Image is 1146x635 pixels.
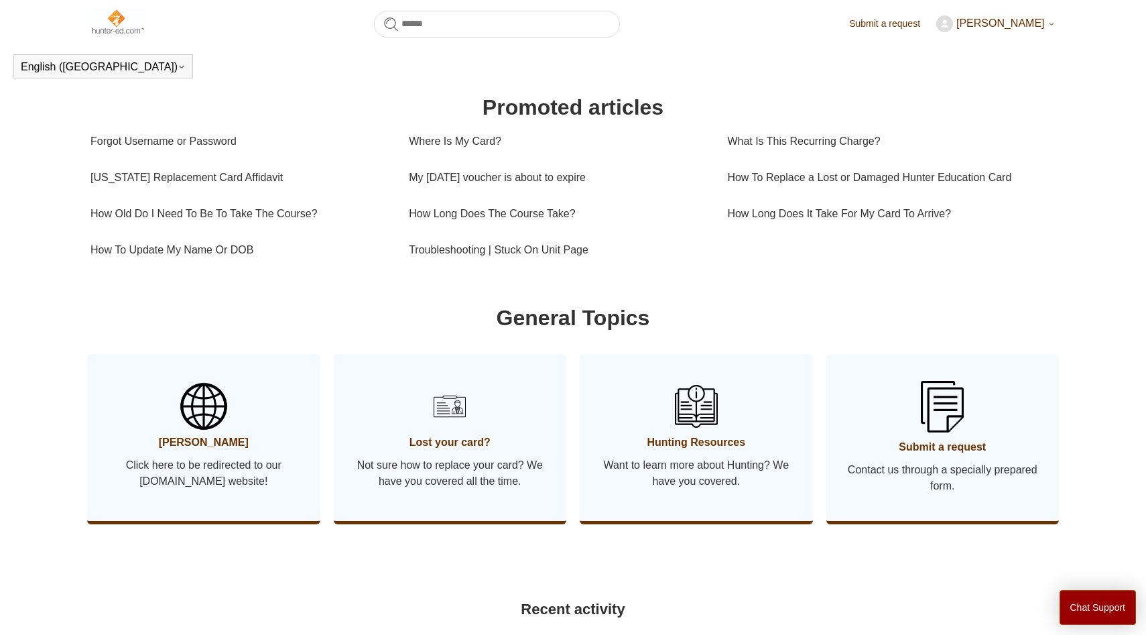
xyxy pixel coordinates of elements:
[846,439,1039,455] span: Submit a request
[409,123,707,160] a: Where Is My Card?
[90,123,389,160] a: Forgot Username or Password
[87,354,320,521] a: [PERSON_NAME] Click here to be redirected to our [DOMAIN_NAME] website!
[921,381,964,432] img: 01HZPCYSSKB2GCFG1V3YA1JVB9
[727,196,1045,232] a: How Long Does It Take For My Card To Arrive?
[334,354,567,521] a: Lost your card? Not sure how to replace your card? We have you covered all the time.
[580,354,813,521] a: Hunting Resources Want to learn more about Hunting? We have you covered.
[826,354,1060,521] a: Submit a request Contact us through a specially prepared form.
[107,435,300,451] span: [PERSON_NAME]
[675,385,718,428] img: 01HZPCYSN9AJKKHAEXNV8VQ106
[90,160,389,196] a: [US_STATE] Replacement Card Affidavit
[409,232,707,268] a: Troubleshooting | Stuck On Unit Page
[354,457,547,489] span: Not sure how to replace your card? We have you covered all the time.
[428,385,471,428] img: 01HZPCYSH6ZB6VTWVB6HCD0F6B
[600,457,793,489] span: Want to learn more about Hunting? We have you covered.
[727,160,1045,196] a: How To Replace a Lost or Damaged Hunter Education Card
[374,11,620,38] input: Search
[90,91,1056,123] h1: Promoted articles
[1060,590,1137,625] button: Chat Support
[107,457,300,489] span: Click here to be redirected to our [DOMAIN_NAME] website!
[409,160,707,196] a: My [DATE] voucher is about to expire
[90,598,1056,620] h2: Recent activity
[354,435,547,451] span: Lost your card?
[849,17,934,31] a: Submit a request
[180,383,227,430] img: 01HZPCYSBW5AHTQ31RY2D2VRJS
[21,61,186,73] button: English ([GEOGRAPHIC_DATA])
[956,17,1045,29] span: [PERSON_NAME]
[90,232,389,268] a: How To Update My Name Or DOB
[936,15,1056,32] button: [PERSON_NAME]
[409,196,707,232] a: How Long Does The Course Take?
[846,462,1039,494] span: Contact us through a specially prepared form.
[90,302,1056,334] h1: General Topics
[600,435,793,451] span: Hunting Resources
[90,196,389,232] a: How Old Do I Need To Be To Take The Course?
[90,8,145,35] img: Hunter-Ed Help Center home page
[727,123,1045,160] a: What Is This Recurring Charge?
